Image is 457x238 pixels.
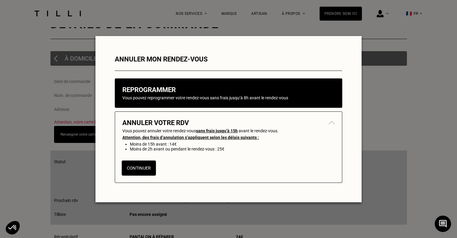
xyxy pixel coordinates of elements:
[122,128,278,133] p: Vous pouvez annuler votre rendez-vous avant le rendez-vous.
[122,135,259,140] u: Attention, des frais d’annulation s’appliquent selon les délais suivants :
[115,55,342,63] h2: Annuler mon rendez-vous
[122,119,189,127] h2: Annuler votre rdv
[130,142,224,147] li: Moins de 15h avant : 14€
[122,95,288,100] p: Vous pouvez reprogrammer votre rendez-vous sans frais jusqu‘à 8h avant le rendez-vous
[130,147,224,151] li: Moins de 2h avant ou pendant le rendez-vous : 25€
[196,128,238,133] u: sans frais jusqu’à 15h
[122,160,156,176] button: Continuer
[122,86,176,94] h2: Reprogrammer
[329,121,335,124] img: svg+xml;base64,PHN2ZyB3aWR0aD0iMjAiIGhlaWdodD0iMTIiIHZpZXdCb3g9IjAgMCAyMCAxMiIgZmlsbD0ibm9uZSIgeG...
